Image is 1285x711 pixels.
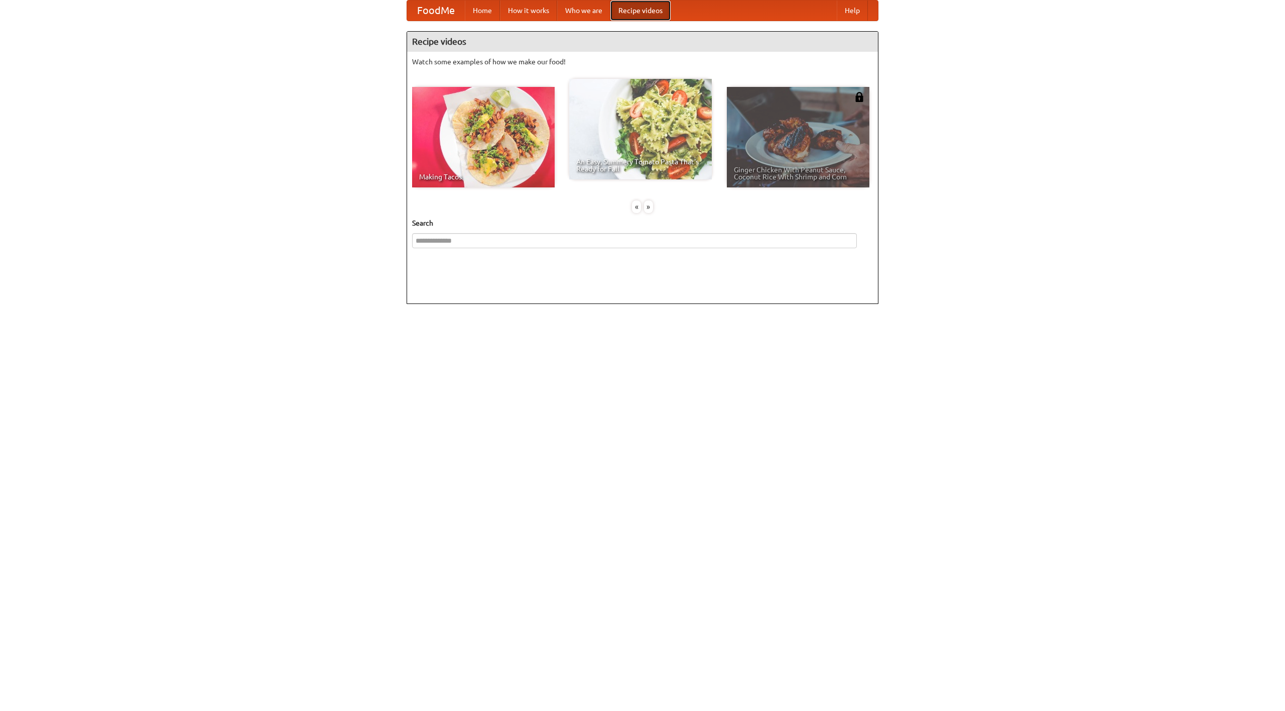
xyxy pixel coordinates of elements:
span: An Easy, Summery Tomato Pasta That's Ready for Fall [576,158,705,172]
a: Recipe videos [610,1,671,21]
img: 483408.png [854,92,864,102]
a: Making Tacos [412,87,555,187]
h5: Search [412,218,873,228]
h4: Recipe videos [407,32,878,52]
span: Making Tacos [419,173,548,180]
a: An Easy, Summery Tomato Pasta That's Ready for Fall [569,79,712,179]
a: Who we are [557,1,610,21]
div: » [644,200,653,213]
a: Home [465,1,500,21]
a: FoodMe [407,1,465,21]
a: Help [837,1,868,21]
a: How it works [500,1,557,21]
p: Watch some examples of how we make our food! [412,57,873,67]
div: « [632,200,641,213]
